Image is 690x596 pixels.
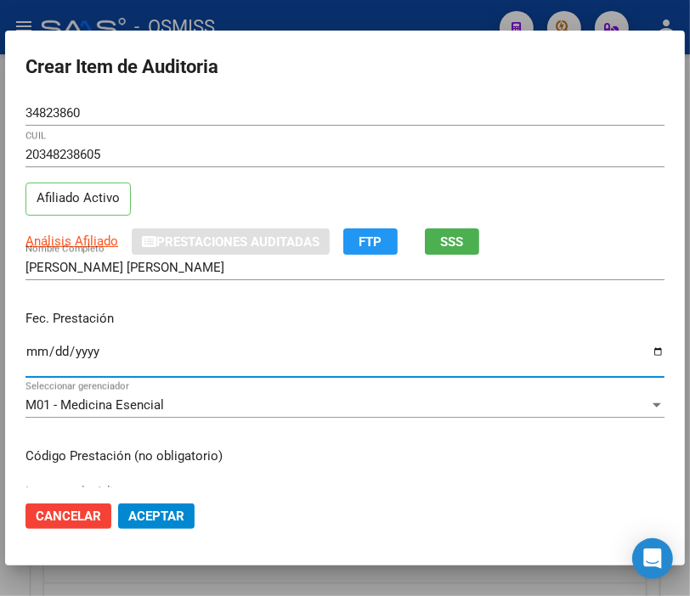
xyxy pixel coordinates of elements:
span: M01 - Medicina Esencial [25,397,164,413]
button: FTP [343,228,398,255]
span: SSS [441,234,464,250]
button: Aceptar [118,503,195,529]
h2: Crear Item de Auditoria [25,51,665,83]
div: Open Intercom Messenger [632,538,673,579]
span: Análisis Afiliado [25,233,118,249]
span: Cancelar [36,509,101,524]
button: Prestaciones Auditadas [132,228,330,255]
button: Cancelar [25,503,111,529]
p: Afiliado Activo [25,183,131,216]
span: Prestaciones Auditadas [156,234,320,250]
span: FTP [359,234,382,250]
span: Aceptar [128,509,184,524]
p: Fec. Prestación [25,309,665,329]
p: Código Prestación (no obligatorio) [25,447,665,466]
button: SSS [425,228,479,255]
